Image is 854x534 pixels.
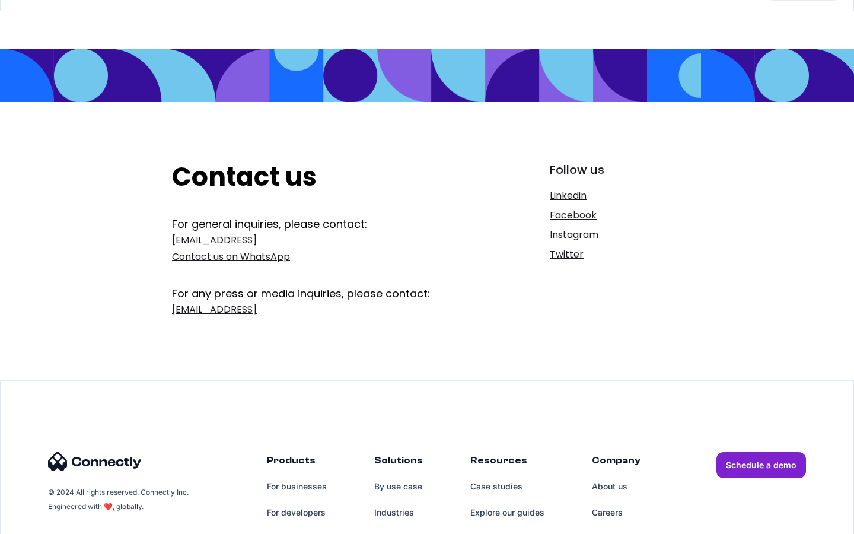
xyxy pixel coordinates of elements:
div: Products [267,452,327,473]
a: Schedule a demo [716,452,806,478]
img: Connectly Logo [48,452,142,471]
a: Twitter [550,246,682,263]
a: [EMAIL_ADDRESS]Contact us on WhatsApp [172,232,473,265]
div: © 2024 All rights reserved. Connectly Inc. Engineered with ❤️, globally. [48,485,190,514]
a: Facebook [550,207,682,224]
aside: Language selected: English [12,513,71,530]
div: Resources [470,452,544,473]
a: [EMAIL_ADDRESS] [172,301,473,318]
a: For businesses [267,473,327,500]
div: For any press or media inquiries, please contact: [172,268,473,301]
a: For developers [267,500,327,526]
a: Instagram [550,227,682,243]
a: Careers [592,500,640,526]
ul: Language list [24,513,71,530]
a: Linkedin [550,187,682,204]
a: By use case [374,473,423,500]
h2: Contact us [172,161,473,193]
div: Company [592,452,640,473]
div: Follow us [550,161,682,178]
div: Solutions [374,452,423,473]
a: Case studies [470,473,544,500]
a: Industries [374,500,423,526]
a: About us [592,473,640,500]
div: For general inquiries, please contact: [172,217,473,232]
form: Get In Touch Form [172,217,473,321]
a: Explore our guides [470,500,544,526]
